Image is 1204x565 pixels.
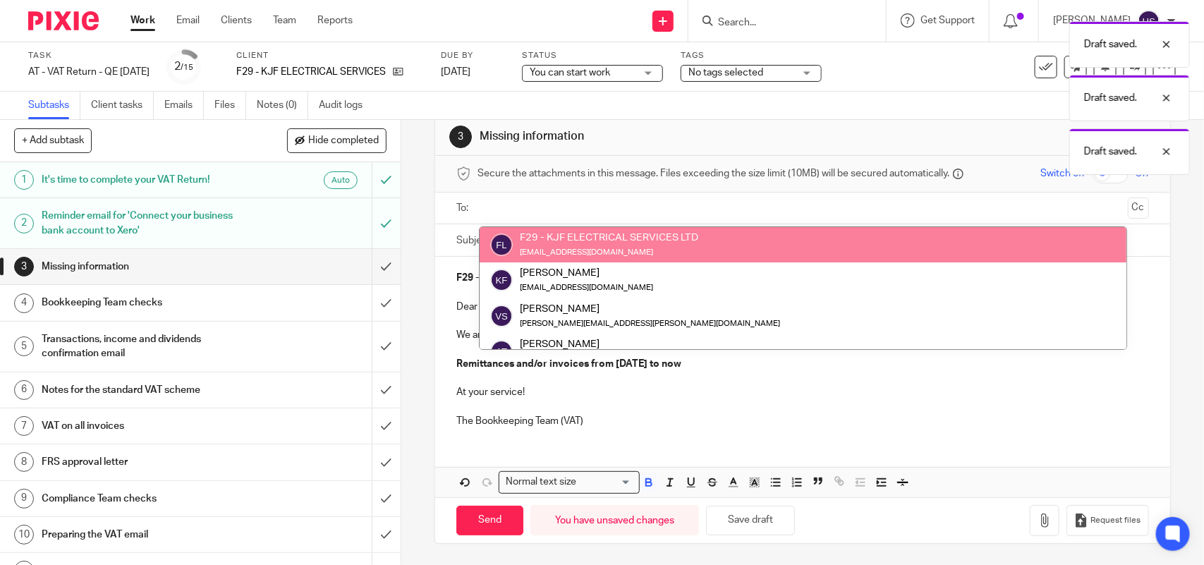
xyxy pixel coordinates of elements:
[14,257,34,277] div: 3
[28,11,99,30] img: Pixie
[164,92,204,119] a: Emails
[317,13,353,28] a: Reports
[181,63,194,71] small: /15
[441,67,470,77] span: [DATE]
[14,416,34,436] div: 7
[236,65,386,79] p: F29 - KJF ELECTRICAL SERVICES LTD
[14,128,92,152] button: + Add subtask
[441,50,504,61] label: Due by
[456,300,1148,314] p: Dear [PERSON_NAME],
[456,328,1148,342] p: We are updating your accounts and require the following information:
[530,505,699,535] div: You have unsaved changes
[14,214,34,233] div: 2
[273,13,296,28] a: Team
[456,359,681,369] strong: Remittances and/or invoices from [DATE] to now
[130,13,155,28] a: Work
[490,340,513,363] img: svg%3E
[456,233,493,248] label: Subject:
[478,166,949,181] span: Secure the attachments in this message. Files exceeding the size limit (10MB) will be secured aut...
[520,248,653,256] small: [EMAIL_ADDRESS][DOMAIN_NAME]
[324,171,358,189] div: Auto
[580,475,631,490] input: Search for option
[308,135,379,147] span: Hide completed
[42,451,253,473] h1: FRS approval letter
[520,284,653,291] small: [EMAIL_ADDRESS][DOMAIN_NAME]
[522,50,663,61] label: Status
[14,452,34,472] div: 8
[28,65,150,79] div: AT - VAT Return - QE [DATE]
[257,92,308,119] a: Notes (0)
[530,68,610,78] span: You can start work
[221,13,252,28] a: Clients
[502,475,579,490] span: Normal text size
[28,65,150,79] div: AT - VAT Return - QE 30-09-2025
[1084,37,1137,51] p: Draft saved.
[1084,145,1137,159] p: Draft saved.
[490,305,513,327] img: svg%3E
[14,293,34,313] div: 4
[520,231,698,245] div: F29 - KJF ELECTRICAL SERVICES LTD
[520,301,780,315] div: [PERSON_NAME]
[14,336,34,356] div: 5
[520,266,653,280] div: [PERSON_NAME]
[42,488,253,509] h1: Compliance Team checks
[14,489,34,509] div: 9
[449,126,472,148] div: 3
[490,233,513,256] img: svg%3E
[42,379,253,401] h1: Notes for the standard VAT scheme
[456,273,630,283] strong: F29 - KJF ELECTRICAL SERVICES LTD
[214,92,246,119] a: Files
[490,269,513,291] img: svg%3E
[236,50,423,61] label: Client
[456,506,523,536] input: Send
[1084,91,1137,105] p: Draft saved.
[1128,198,1149,219] button: Cc
[456,201,472,215] label: To:
[14,525,34,545] div: 10
[1091,515,1141,526] span: Request files
[1138,10,1160,32] img: svg%3E
[42,524,253,545] h1: Preparing the VAT email
[14,170,34,190] div: 1
[42,292,253,313] h1: Bookkeeping Team checks
[42,169,253,190] h1: It's time to complete your VAT Return!
[28,50,150,61] label: Task
[499,471,640,493] div: Search for option
[14,380,34,400] div: 6
[520,320,780,327] small: [PERSON_NAME][EMAIL_ADDRESS][PERSON_NAME][DOMAIN_NAME]
[175,59,194,75] div: 2
[287,128,387,152] button: Hide completed
[319,92,373,119] a: Audit logs
[42,415,253,437] h1: VAT on all invoices
[456,385,1148,399] p: At your service!
[91,92,154,119] a: Client tasks
[456,414,1148,428] p: The Bookkeeping Team (VAT)
[706,506,795,536] button: Save draft
[42,256,253,277] h1: Missing information
[42,205,253,241] h1: Reminder email for 'Connect your business bank account to Xero'
[520,337,653,351] div: [PERSON_NAME]
[42,329,253,365] h1: Transactions, income and dividends confirmation email
[28,92,80,119] a: Subtasks
[480,129,833,144] h1: Missing information
[176,13,200,28] a: Email
[1066,505,1148,537] button: Request files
